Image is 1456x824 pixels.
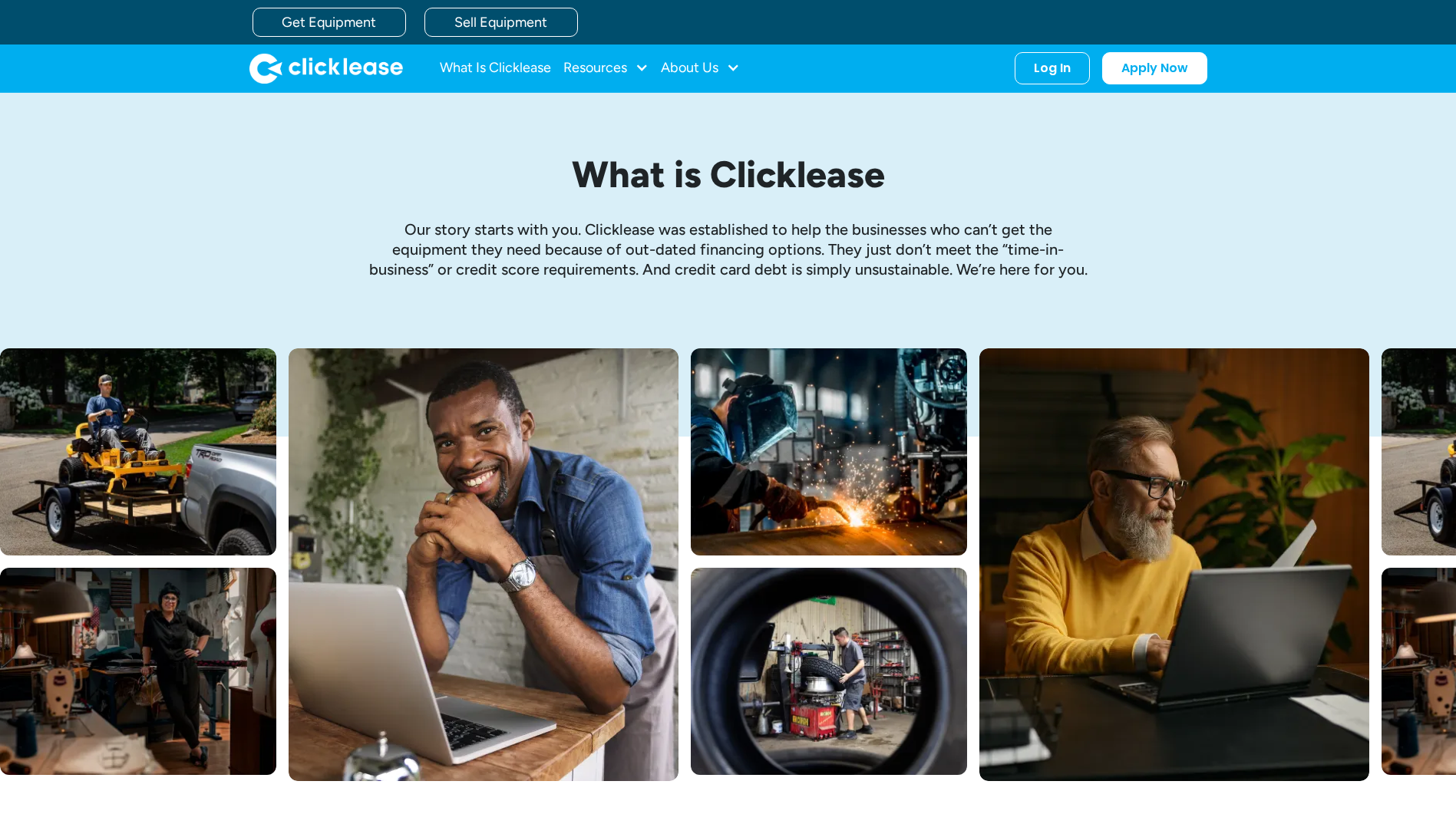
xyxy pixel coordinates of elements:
img: A man fitting a new tire on a rim [691,568,967,775]
a: Get Equipment [253,8,406,37]
a: What Is Clicklease [440,53,551,84]
img: Bearded man in yellow sweter typing on his laptop while sitting at his desk [979,348,1369,781]
a: Apply Now [1102,52,1207,84]
img: Clicklease logo [249,53,403,84]
img: A smiling man in a blue shirt and apron leaning over a table with a laptop [289,348,678,781]
img: A welder in a large mask working on a large pipe [691,348,967,555]
a: Sell Equipment [424,8,578,37]
div: Log In [1034,61,1071,76]
h1: What is Clicklease [368,154,1089,195]
p: Our story starts with you. Clicklease was established to help the businesses who can’t get the eq... [368,219,1089,279]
